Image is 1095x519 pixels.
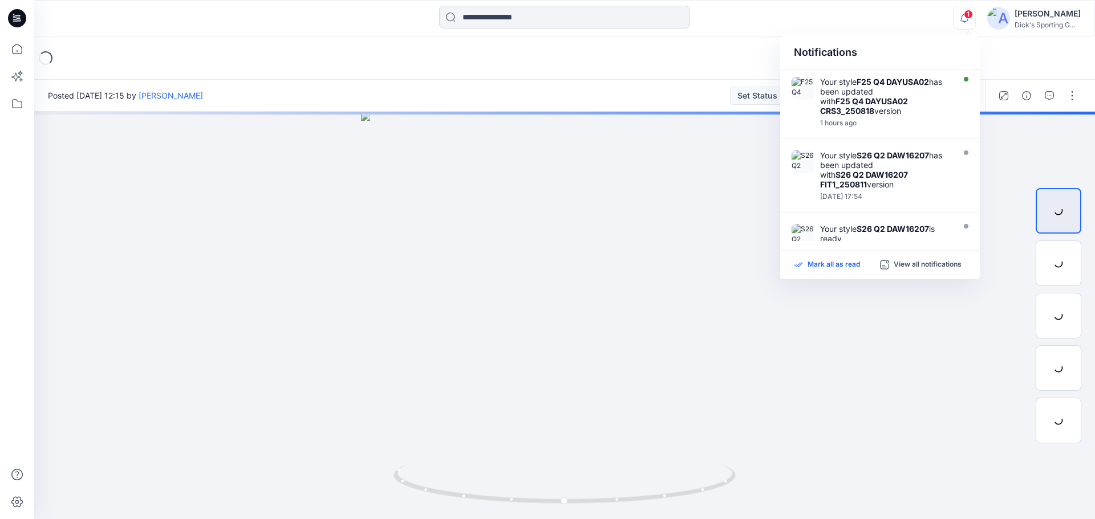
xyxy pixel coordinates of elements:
[857,150,929,160] strong: S26 Q2 DAW16207
[857,224,929,234] strong: S26 Q2 DAW16207
[820,224,951,243] div: Your style is ready
[820,193,951,201] div: Monday, August 11, 2025 17:54
[808,260,860,270] p: Mark all as read
[820,150,951,189] div: Your style has been updated with version
[987,7,1010,30] img: avatar
[964,10,973,19] span: 1
[1015,7,1081,21] div: [PERSON_NAME]
[780,35,980,70] div: Notifications
[820,170,908,189] strong: S26 Q2 DAW16207 FIT1_250811
[894,260,962,270] p: View all notifications
[820,77,951,116] div: Your style has been updated with version
[1015,21,1081,29] div: Dick's Sporting G...
[792,150,814,173] img: S26 Q2 DAW16207 FIT1_250811
[139,91,203,100] a: [PERSON_NAME]
[48,89,203,101] span: Posted [DATE] 12:15 by
[857,77,929,87] strong: F25 Q4 DAYUSA02
[792,77,814,100] img: F25 Q4 DAYUSA02 CRS3_250818
[1017,87,1036,105] button: Details
[792,224,814,247] img: S26 Q2 DAW16207 PROTO1_250811
[820,119,951,127] div: Tuesday, August 19, 2025 12:15
[820,96,908,116] strong: F25 Q4 DAYUSA02 CRS3_250818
